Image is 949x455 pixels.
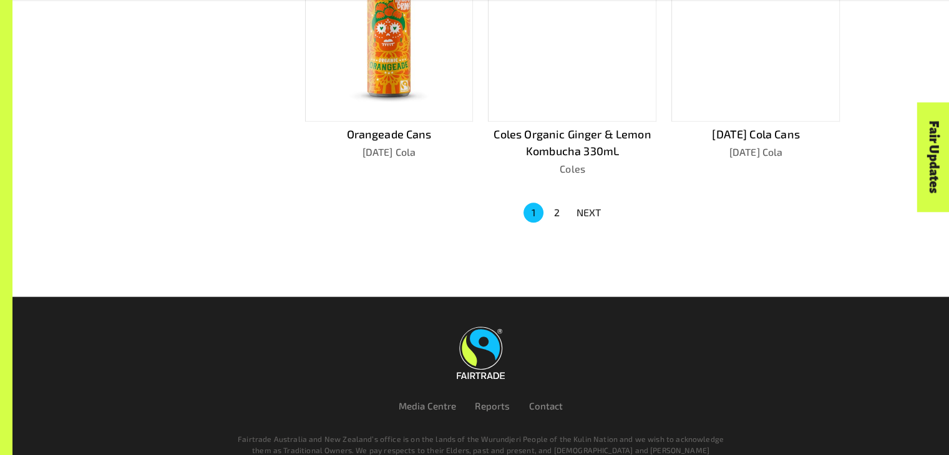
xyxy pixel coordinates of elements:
[547,203,567,223] button: Go to page 2
[488,126,656,160] p: Coles Organic Ginger & Lemon Kombucha 330mL
[305,145,474,160] p: [DATE] Cola
[457,327,505,379] img: Fairtrade Australia New Zealand logo
[671,145,840,160] p: [DATE] Cola
[488,161,656,176] p: Coles
[305,126,474,143] p: Orangeade Cans
[671,126,840,143] p: [DATE] Cola Cans
[522,201,609,224] nav: pagination navigation
[528,400,563,411] a: Contact
[577,205,601,220] p: NEXT
[569,201,609,224] button: NEXT
[399,400,457,411] a: Media Centre
[475,400,510,411] a: Reports
[523,203,543,223] button: page 1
